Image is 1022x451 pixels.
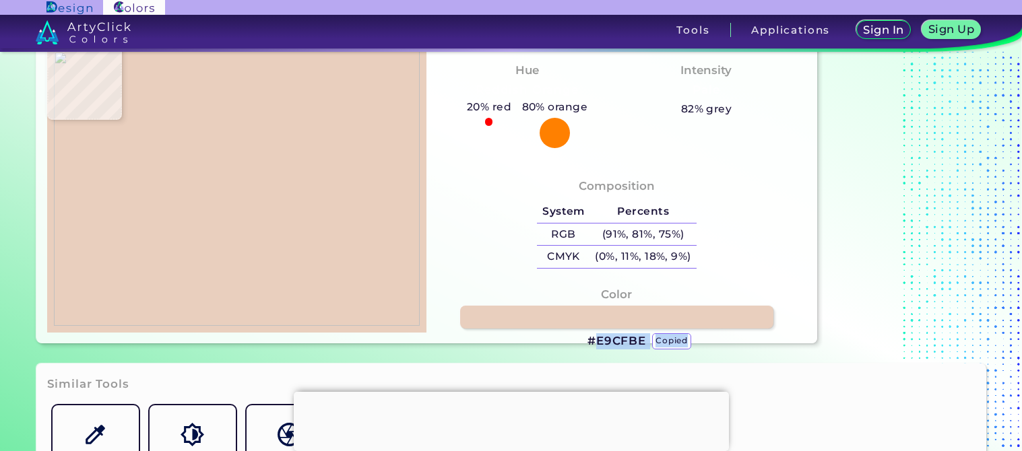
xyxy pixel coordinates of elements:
[601,285,632,304] h4: Color
[590,223,697,246] h5: (91%, 81%, 75%)
[181,423,204,446] img: icon_color_shades.svg
[294,392,729,448] iframe: Advertisement
[537,246,589,268] h5: CMYK
[676,25,709,35] h3: Tools
[470,82,585,98] h3: Reddish Orange
[587,333,646,349] h3: #E9CFBE
[537,201,589,223] h5: System
[930,24,972,34] h5: Sign Up
[537,223,589,246] h5: RGB
[46,1,92,14] img: ArtyClick Design logo
[517,98,593,116] h5: 80% orange
[47,376,129,392] h3: Similar Tools
[54,51,420,326] img: 1bf3a0c6-0aac-4a44-b8fc-16515897ef9c
[461,98,517,116] h5: 20% red
[859,22,908,38] a: Sign In
[925,22,978,38] a: Sign Up
[84,423,107,446] img: icon_color_name_finder.svg
[681,100,732,118] h5: 82% grey
[515,61,539,80] h4: Hue
[687,82,726,98] h3: Pale
[36,20,131,44] img: logo_artyclick_colors_white.svg
[751,25,830,35] h3: Applications
[278,423,301,446] img: icon_color_names_dictionary.svg
[590,201,697,223] h5: Percents
[590,246,697,268] h5: (0%, 11%, 18%, 9%)
[652,333,691,349] p: copied
[865,25,901,35] h5: Sign In
[680,61,732,80] h4: Intensity
[579,176,655,196] h4: Composition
